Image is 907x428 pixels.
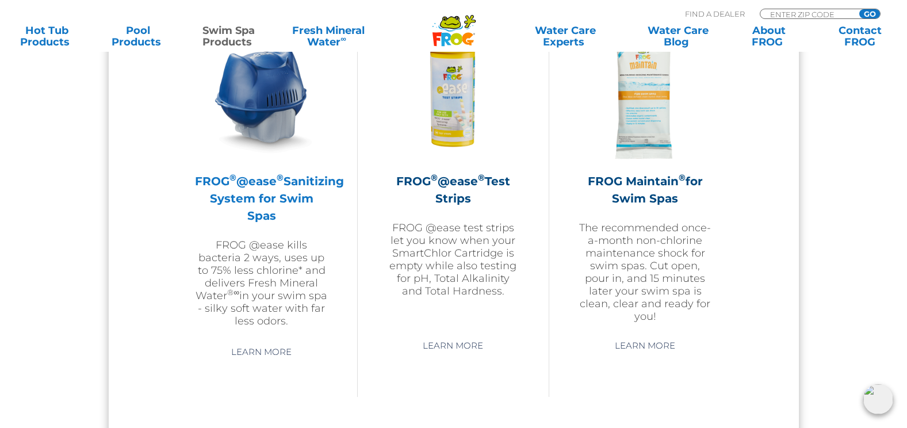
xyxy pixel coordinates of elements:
h2: FROG @ease Test Strips [386,173,520,207]
sup: ∞ [340,34,346,43]
a: FROG Maintain®for Swim SpasThe recommended once-a-month non-chlorine maintenance shock for swim s... [578,28,712,327]
p: FROG @ease kills bacteria 2 ways, uses up to 75% less chlorine* and delivers Fresh Mineral Water ... [195,239,328,327]
a: FROG®@ease®Test StripsFROG @ease test strips let you know when your SmartChlor Cartridge is empty... [386,28,520,327]
sup: ® [679,172,686,183]
a: AboutFROG [734,25,805,48]
sup: ®∞ [227,288,239,297]
input: GO [859,9,880,18]
a: ContactFROG [825,25,895,48]
input: Zip Code Form [769,9,847,19]
img: FROG-@ease-TS-Bottle-300x300.png [386,28,520,161]
a: Learn More [410,335,496,356]
img: ss-@ease-hero-300x300.png [195,28,328,161]
h2: FROG Maintain for Swim Spas [578,173,712,207]
img: openIcon [863,384,893,414]
a: Learn More [218,342,305,362]
sup: ® [277,172,284,183]
p: Find A Dealer [685,9,745,19]
a: PoolProducts [102,25,173,48]
a: Water CareExperts [508,25,623,48]
sup: ® [478,172,485,183]
p: FROG @ease test strips let you know when your SmartChlor Cartridge is empty while also testing fo... [386,221,520,297]
a: Fresh MineralWater∞ [284,25,373,48]
a: FROG®@ease®Sanitizing System for Swim SpasFROG @ease kills bacteria 2 ways, uses up to 75% less c... [195,28,328,327]
p: The recommended once-a-month non-chlorine maintenance shock for swim spas. Cut open, pour in, and... [578,221,712,323]
sup: ® [229,172,236,183]
img: ss-maintain-hero-300x300.png [579,28,712,161]
a: Hot TubProducts [12,25,82,48]
a: Learn More [602,335,688,356]
sup: ® [431,172,438,183]
a: Water CareBlog [643,25,714,48]
h2: FROG @ease Sanitizing System for Swim Spas [195,173,328,224]
a: Swim SpaProducts [193,25,264,48]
